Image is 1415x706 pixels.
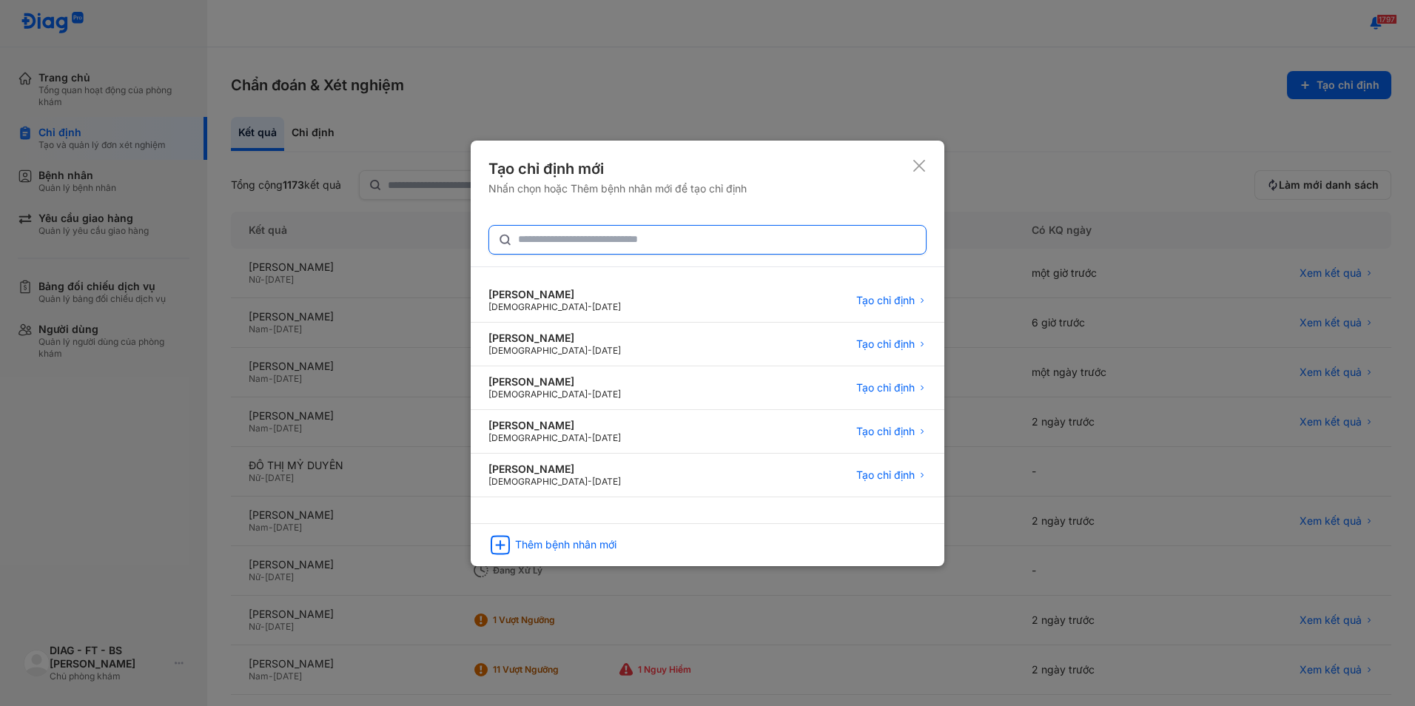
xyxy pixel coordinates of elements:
div: [PERSON_NAME] [488,332,621,345]
span: Tạo chỉ định [856,468,915,482]
div: Thêm bệnh nhân mới [515,538,616,551]
span: - [588,345,592,356]
span: [DATE] [592,432,621,443]
span: [DEMOGRAPHIC_DATA] [488,432,588,443]
span: [DEMOGRAPHIC_DATA] [488,301,588,312]
span: [DATE] [592,476,621,487]
span: [DEMOGRAPHIC_DATA] [488,389,588,400]
span: [DEMOGRAPHIC_DATA] [488,345,588,356]
span: - [588,432,592,443]
div: Tạo chỉ định mới [488,158,747,179]
div: Nhấn chọn hoặc Thêm bệnh nhân mới để tạo chỉ định [488,182,747,195]
span: Tạo chỉ định [856,425,915,438]
span: - [588,389,592,400]
div: [PERSON_NAME] [488,419,621,432]
span: Tạo chỉ định [856,381,915,394]
span: Tạo chỉ định [856,294,915,307]
span: [DATE] [592,389,621,400]
span: [DATE] [592,345,621,356]
div: [PERSON_NAME] [488,463,621,476]
span: - [588,476,592,487]
span: [DATE] [592,301,621,312]
span: - [588,301,592,312]
div: [PERSON_NAME] [488,288,621,301]
span: Tạo chỉ định [856,337,915,351]
span: [DEMOGRAPHIC_DATA] [488,476,588,487]
div: [PERSON_NAME] [488,375,621,389]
